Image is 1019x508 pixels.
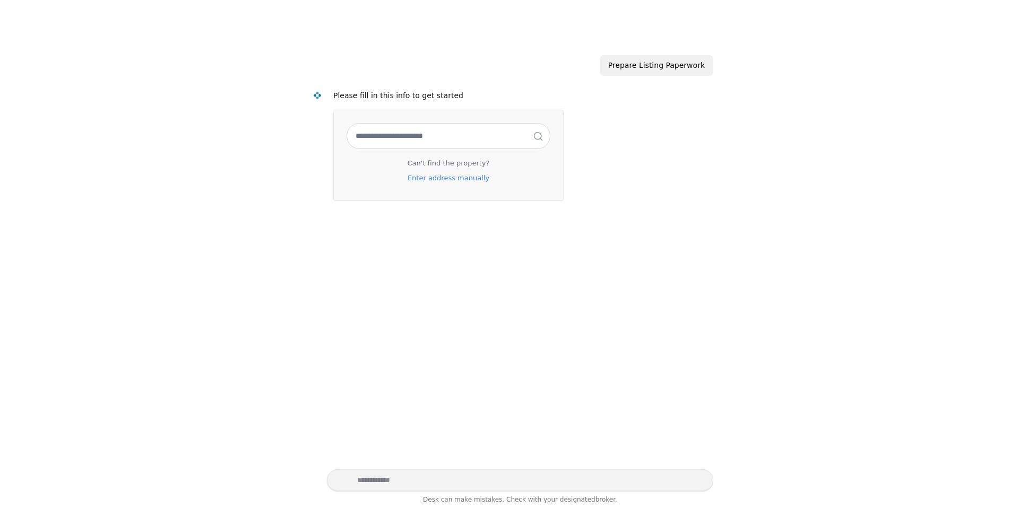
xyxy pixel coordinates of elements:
[600,55,713,76] div: Prepare Listing Paperwork
[560,496,595,503] span: designated
[408,157,490,169] p: Can't find the property?
[313,91,322,100] img: Desk
[327,469,713,491] textarea: Write your prompt here
[333,90,705,102] div: Please fill in this info to get started
[399,169,498,188] p: Enter address manually
[327,494,713,508] div: Desk can make mistakes. Check with your broker.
